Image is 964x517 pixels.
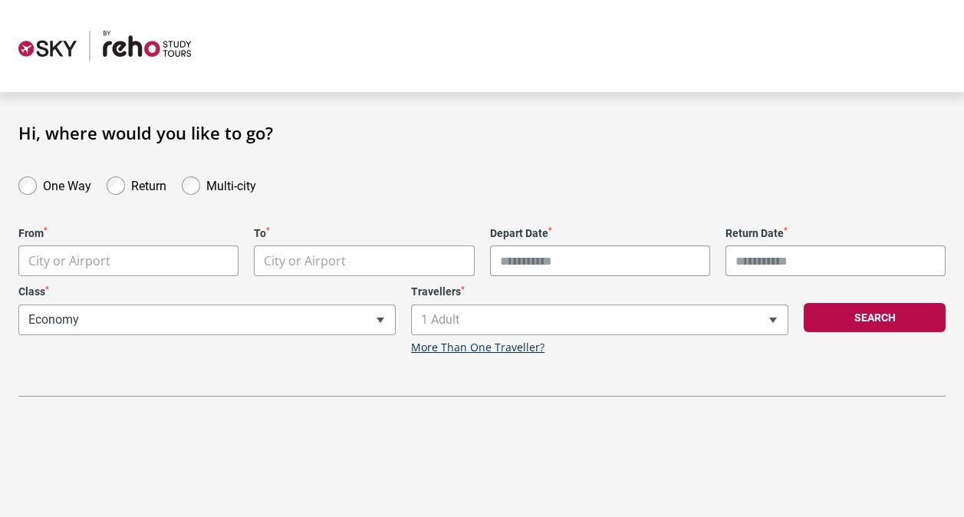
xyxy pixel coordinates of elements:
[490,227,710,240] label: Depart Date
[411,305,788,335] span: 1 Adult
[264,252,346,269] span: City or Airport
[411,341,545,354] a: More Than One Traveller?
[411,285,788,298] label: Travellers
[254,245,474,276] span: City or Airport
[131,175,166,193] label: Return
[18,123,946,143] h1: Hi, where would you like to go?
[18,305,396,335] span: Economy
[18,227,239,240] label: From
[19,305,395,334] span: Economy
[255,246,473,276] span: City or Airport
[19,246,238,276] span: City or Airport
[725,227,946,240] label: Return Date
[254,227,474,240] label: To
[18,245,239,276] span: City or Airport
[804,303,946,332] button: Search
[28,252,110,269] span: City or Airport
[206,175,256,193] label: Multi-city
[18,285,396,298] label: Class
[412,305,788,334] span: 1 Adult
[43,175,91,193] label: One Way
